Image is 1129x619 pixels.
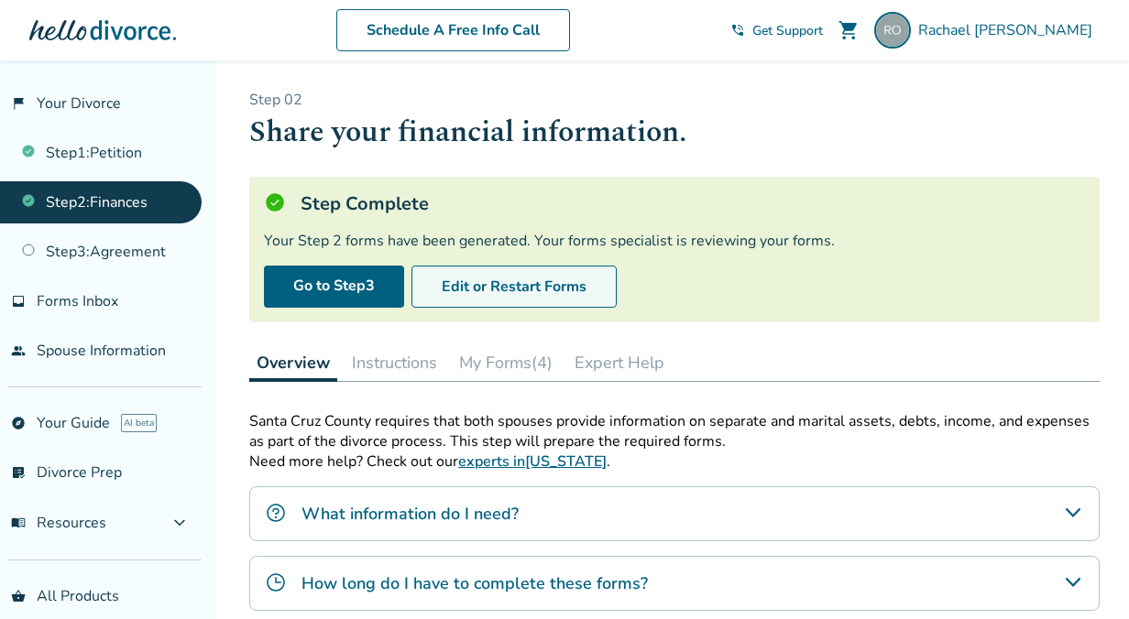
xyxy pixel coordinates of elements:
[264,231,1085,251] div: Your Step 2 forms have been generated. Your forms specialist is reviewing your forms.
[336,9,570,51] a: Schedule A Free Info Call
[121,414,157,432] span: AI beta
[265,502,287,524] img: What information do I need?
[874,12,911,49] img: o.rachael@gmail.com
[11,416,26,430] span: explore
[11,465,26,480] span: list_alt_check
[838,19,860,41] span: shopping_cart
[301,191,429,216] h5: Step Complete
[249,556,1100,611] div: How long do I have to complete these forms?
[567,344,672,381] button: Expert Help
[752,22,823,39] span: Get Support
[411,266,617,308] button: Edit or Restart Forms
[452,344,560,381] button: My Forms(4)
[249,110,1100,155] h1: Share your financial information.
[264,266,404,308] a: Go to Step3
[301,502,519,526] h4: What information do I need?
[1037,531,1129,619] iframe: Chat Widget
[249,344,337,382] button: Overview
[11,513,106,533] span: Resources
[918,20,1100,40] span: Rachael [PERSON_NAME]
[169,512,191,534] span: expand_more
[249,451,1100,472] p: Need more help? Check out our .
[265,571,287,593] img: How long do I have to complete these forms?
[37,291,118,311] span: Forms Inbox
[301,571,648,595] h4: How long do I have to complete these forms?
[249,486,1100,541] div: What information do I need?
[458,451,607,472] a: experts in[US_STATE]
[11,343,26,358] span: people
[345,344,444,381] button: Instructions
[11,294,26,309] span: inbox
[249,411,1100,451] p: Santa Cruz County requires that both spouses provide information on separate and marital assets, ...
[11,516,26,530] span: menu_book
[11,589,26,603] span: shopping_basket
[249,90,1100,110] p: Step 0 2
[730,23,745,38] span: phone_in_talk
[730,22,823,39] a: phone_in_talkGet Support
[11,96,26,111] span: flag_2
